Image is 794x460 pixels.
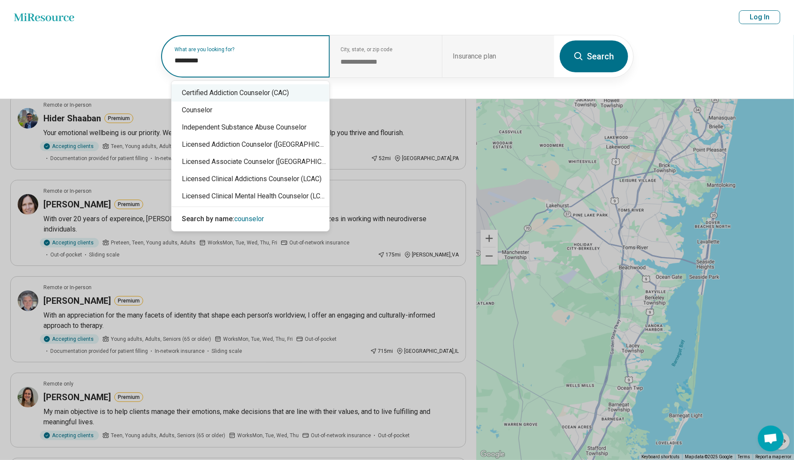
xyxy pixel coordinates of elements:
[172,170,329,188] div: Licensed Clinical Addictions Counselor (LCAC)
[172,119,329,136] div: Independent Substance Abuse Counselor
[758,426,784,451] a: Open chat
[172,84,329,102] div: Certified Addiction Counselor (CAC)
[560,40,628,72] button: Search
[234,215,264,223] span: counselor
[172,136,329,153] div: Licensed Addiction Counselor ([GEOGRAPHIC_DATA])
[172,153,329,170] div: Licensed Associate Counselor ([GEOGRAPHIC_DATA])
[172,81,329,231] div: Suggestions
[172,102,329,119] div: Counselor
[739,10,780,24] button: Log In
[172,188,329,205] div: Licensed Clinical Mental Health Counselor (LCMHC)
[175,47,319,52] label: What are you looking for?
[182,215,234,223] span: Search by name:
